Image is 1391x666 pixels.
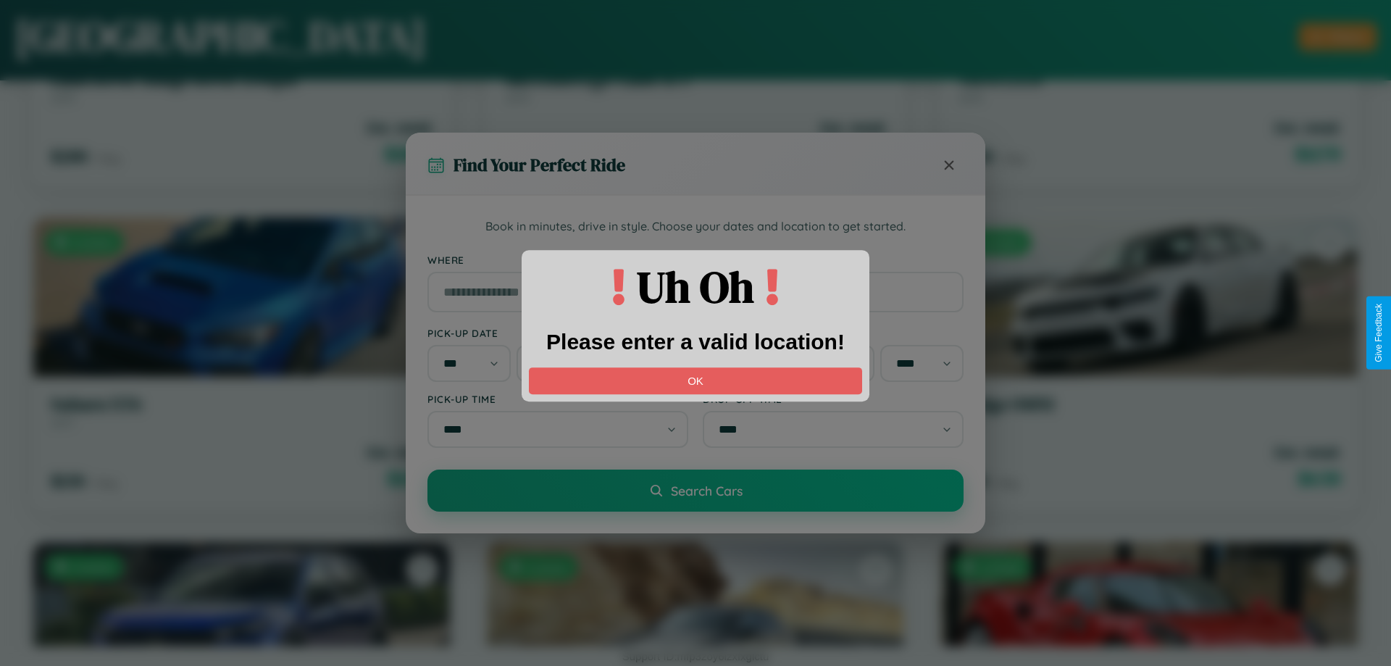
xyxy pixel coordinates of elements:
label: Pick-up Time [427,393,688,405]
h3: Find Your Perfect Ride [454,153,625,177]
label: Drop-off Date [703,327,964,339]
span: Search Cars [671,483,743,499]
label: Drop-off Time [703,393,964,405]
label: Pick-up Date [427,327,688,339]
p: Book in minutes, drive in style. Choose your dates and location to get started. [427,217,964,236]
label: Where [427,254,964,266]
